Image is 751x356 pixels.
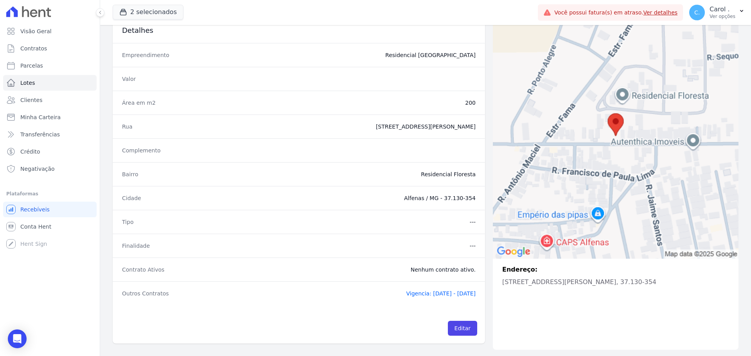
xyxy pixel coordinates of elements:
[502,265,729,274] p: Endereço:
[3,202,97,217] a: Recebíveis
[122,194,236,202] dt: Cidade
[3,92,97,108] a: Clientes
[3,109,97,125] a: Minha Carteira
[3,127,97,142] a: Transferências
[502,277,729,287] p: [STREET_ADDRESS][PERSON_NAME], 37.130-354
[406,290,476,297] a: Vigencia: [DATE] - [DATE]
[122,242,236,250] dt: Finalidade
[448,321,477,336] a: Editar
[20,223,51,231] span: Conta Hent
[694,10,700,15] span: C.
[122,123,236,131] dt: Rua
[242,266,476,274] dd: Nenhum contrato ativo.
[3,219,97,234] a: Conta Hent
[710,13,735,20] p: Ver opções
[20,79,35,87] span: Lotes
[242,170,476,178] dd: Residencial Floresta
[8,329,27,348] div: Open Intercom Messenger
[3,144,97,159] a: Crédito
[20,131,60,138] span: Transferências
[122,99,236,107] dt: Área em m2
[710,5,735,13] p: Carol .
[122,147,236,154] dt: Complemento
[113,5,183,20] button: 2 selecionados
[242,51,476,59] dd: Residencial [GEOGRAPHIC_DATA]
[554,9,677,17] span: Você possui fatura(s) em atraso.
[3,75,97,91] a: Lotes
[122,290,236,297] dt: Outros Contratos
[3,58,97,73] a: Parcelas
[20,165,55,173] span: Negativação
[20,96,42,104] span: Clientes
[242,242,476,250] dd: ---
[683,2,751,23] button: C. Carol . Ver opções
[122,170,236,178] dt: Bairro
[122,75,236,83] dt: Valor
[643,9,677,16] a: Ver detalhes
[122,51,236,59] dt: Empreendimento
[242,123,476,131] dd: [STREET_ADDRESS][PERSON_NAME]
[122,266,236,274] dt: Contrato Ativos
[3,41,97,56] a: Contratos
[242,194,476,202] dd: Alfenas / MG - 37.130-354
[3,23,97,39] a: Visão Geral
[242,99,476,107] dd: 200
[242,218,476,226] dd: ---
[493,13,738,259] img: staticmap
[20,113,61,121] span: Minha Carteira
[122,218,236,226] dt: Tipo
[6,189,93,199] div: Plataformas
[20,62,43,70] span: Parcelas
[20,45,47,52] span: Contratos
[20,206,50,213] span: Recebíveis
[20,27,52,35] span: Visão Geral
[122,26,240,35] h3: Detalhes
[3,161,97,177] a: Negativação
[20,148,40,156] span: Crédito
